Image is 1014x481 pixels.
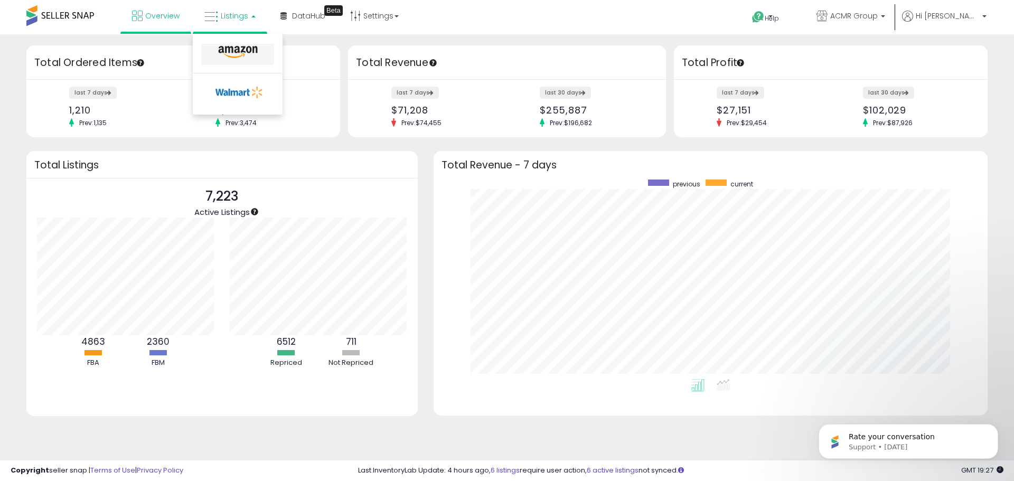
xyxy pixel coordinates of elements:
[540,87,591,99] label: last 30 days
[863,87,914,99] label: last 30 days
[902,11,987,34] a: Hi [PERSON_NAME]
[673,180,700,188] span: previous
[11,466,183,476] div: seller snap | |
[391,87,439,99] label: last 7 days
[765,14,779,23] span: Help
[730,180,753,188] span: current
[145,11,180,21] span: Overview
[215,105,322,116] div: 4,229
[736,58,745,68] div: Tooltip anchor
[136,58,145,68] div: Tooltip anchor
[803,402,1014,476] iframe: Intercom notifications message
[74,118,112,127] span: Prev: 1,135
[391,105,499,116] div: $71,208
[250,207,259,216] div: Tooltip anchor
[126,358,190,368] div: FBM
[11,465,49,475] strong: Copyright
[356,55,658,70] h3: Total Revenue
[442,161,980,169] h3: Total Revenue - 7 days
[717,87,764,99] label: last 7 days
[717,105,823,116] div: $27,151
[491,465,520,475] a: 6 listings
[863,105,969,116] div: $102,029
[320,358,383,368] div: Not Repriced
[61,358,125,368] div: FBA
[277,335,296,348] b: 6512
[587,465,639,475] a: 6 active listings
[194,206,250,218] span: Active Listings
[358,466,1003,476] div: Last InventoryLab Update: 4 hours ago, require user action, not synced.
[324,5,343,16] div: Tooltip anchor
[544,118,597,127] span: Prev: $196,682
[137,465,183,475] a: Privacy Policy
[90,465,135,475] a: Terms of Use
[752,11,765,24] i: Get Help
[682,55,980,70] h3: Total Profit
[69,105,175,116] div: 1,210
[194,186,250,206] p: 7,223
[147,335,170,348] b: 2360
[34,161,410,169] h3: Total Listings
[428,58,438,68] div: Tooltip anchor
[830,11,878,21] span: ACMR Group
[346,335,356,348] b: 711
[868,118,918,127] span: Prev: $87,926
[292,11,325,21] span: DataHub
[916,11,979,21] span: Hi [PERSON_NAME]
[81,335,105,348] b: 4863
[220,118,262,127] span: Prev: 3,474
[255,358,318,368] div: Repriced
[396,118,447,127] span: Prev: $74,455
[540,105,647,116] div: $255,887
[34,55,332,70] h3: Total Ordered Items
[678,467,684,474] i: Click here to read more about un-synced listings.
[221,11,248,21] span: Listings
[69,87,117,99] label: last 7 days
[721,118,772,127] span: Prev: $29,454
[744,3,800,34] a: Help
